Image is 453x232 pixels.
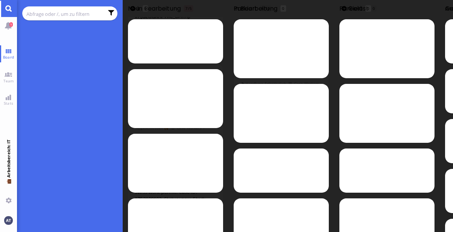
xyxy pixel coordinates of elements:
[367,6,369,11] span: 0
[26,10,103,18] input: Abfrage oder /, um zu filtern
[339,4,365,13] span: Parkiert
[9,22,13,27] span: 9
[2,101,15,106] span: Stats
[144,6,146,11] span: 0
[4,216,12,224] img: Du
[282,6,284,11] span: 0
[6,178,11,195] span: 💼 Arbeitsbereich: IT
[234,4,280,13] span: In Bearbeitung
[2,78,16,84] span: Team
[1,54,16,60] span: Board
[128,4,142,13] span: Neu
